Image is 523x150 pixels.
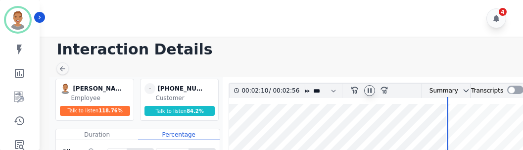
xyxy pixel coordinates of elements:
button: chevron down [458,87,470,95]
div: Customer [155,94,216,102]
div: / [241,84,302,98]
img: Bordered avatar [6,8,30,32]
div: [PERSON_NAME] [73,83,122,94]
div: Duration [56,129,138,140]
div: Talk to listen [60,106,130,116]
span: - [144,83,155,94]
div: Transcripts [471,84,503,98]
div: [PHONE_NUMBER] [157,83,207,94]
div: 00:02:56 [271,84,298,98]
span: 118.76 % [98,108,123,113]
h1: Interaction Details [56,41,513,58]
div: 00:02:10 [241,84,269,98]
div: Percentage [138,129,220,140]
div: Talk to listen [144,106,215,116]
div: Summary [422,84,458,98]
div: 4 [499,8,507,16]
div: Employee [71,94,132,102]
span: 84.2 % [187,108,204,114]
svg: chevron down [462,87,470,95]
